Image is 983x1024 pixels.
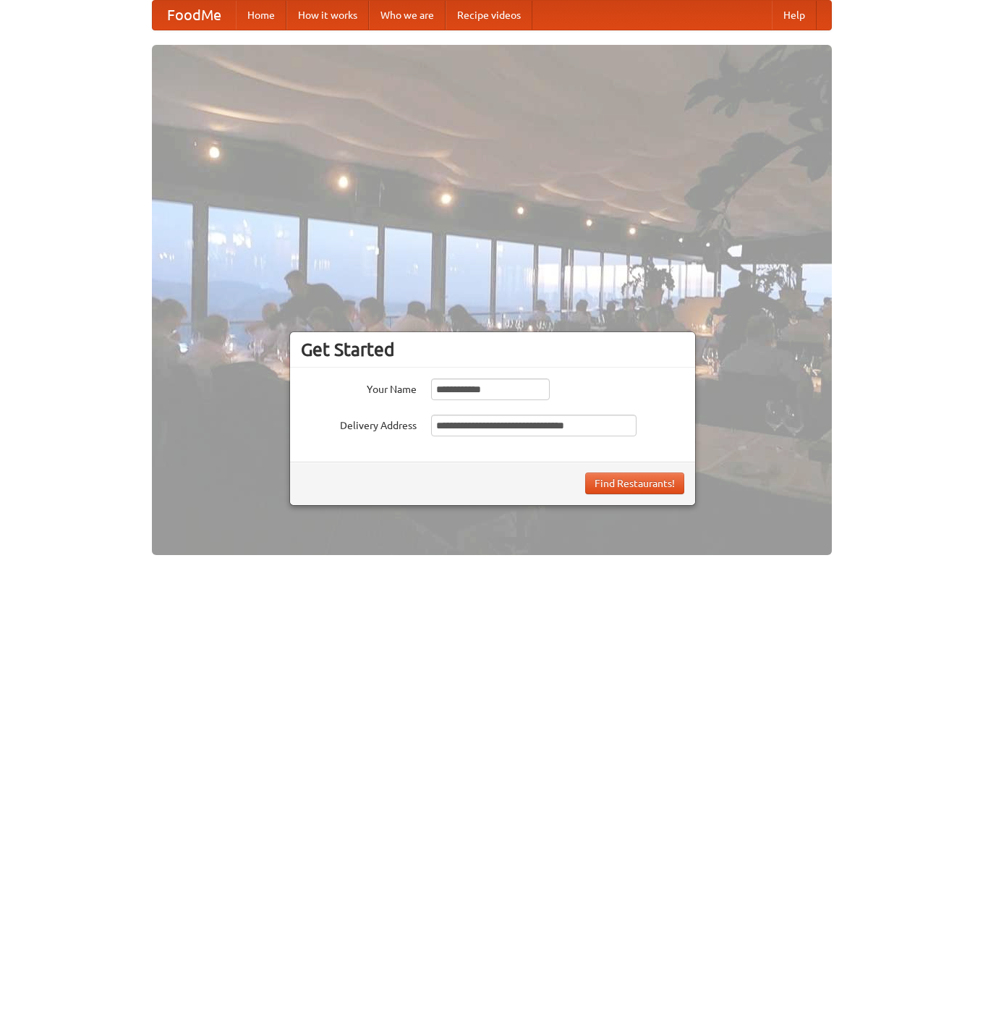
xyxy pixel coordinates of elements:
label: Your Name [301,378,417,397]
h3: Get Started [301,339,684,360]
a: Recipe videos [446,1,532,30]
a: Home [236,1,286,30]
a: FoodMe [153,1,236,30]
a: How it works [286,1,369,30]
a: Help [772,1,817,30]
button: Find Restaurants! [585,473,684,494]
a: Who we are [369,1,446,30]
label: Delivery Address [301,415,417,433]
